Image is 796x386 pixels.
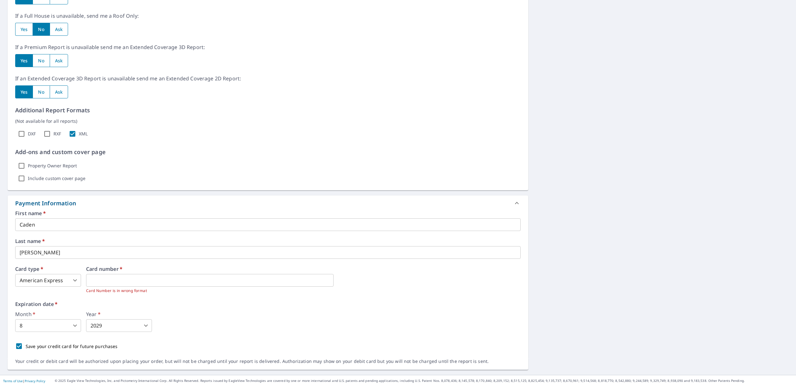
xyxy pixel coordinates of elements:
label: Card number [86,266,521,271]
p: | [3,379,45,383]
label: First name [15,211,521,216]
p: If a Full House is unavailable, send me a Roof Only: [15,12,521,20]
label: Month [15,312,81,317]
label: Expiration date [15,302,521,307]
div: 2029 [86,319,152,332]
div: Your credit or debit card will be authorized upon placing your order, but will not be charged unt... [15,358,521,364]
p: Card Number is in wrong format [86,288,521,294]
p: Save your credit card for future purchases [26,343,118,350]
p: If an Extended Coverage 3D Report is unavailable send me an Extended Coverage 2D Report: [15,75,521,82]
label: Include custom cover page [28,176,85,181]
p: Additional Report Formats [15,106,521,115]
iframe: secure payment field [86,274,334,287]
a: Terms of Use [3,379,23,383]
label: Last name [15,239,521,244]
label: Card type [15,266,81,271]
div: Payment Information [15,199,78,208]
div: Payment Information [8,196,528,211]
p: (Not available for all reports) [15,118,521,124]
label: DXF [28,131,36,137]
label: Year [86,312,152,317]
label: RXF [53,131,61,137]
div: American Express [15,274,81,287]
div: 8 [15,319,81,332]
p: © 2025 Eagle View Technologies, Inc. and Pictometry International Corp. All Rights Reserved. Repo... [55,378,793,383]
p: If a Premium Report is unavailable send me an Extended Coverage 3D Report: [15,43,521,51]
a: Privacy Policy [25,379,45,383]
p: Add-ons and custom cover page [15,148,521,156]
label: Property Owner Report [28,163,77,169]
label: XML [79,131,88,137]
